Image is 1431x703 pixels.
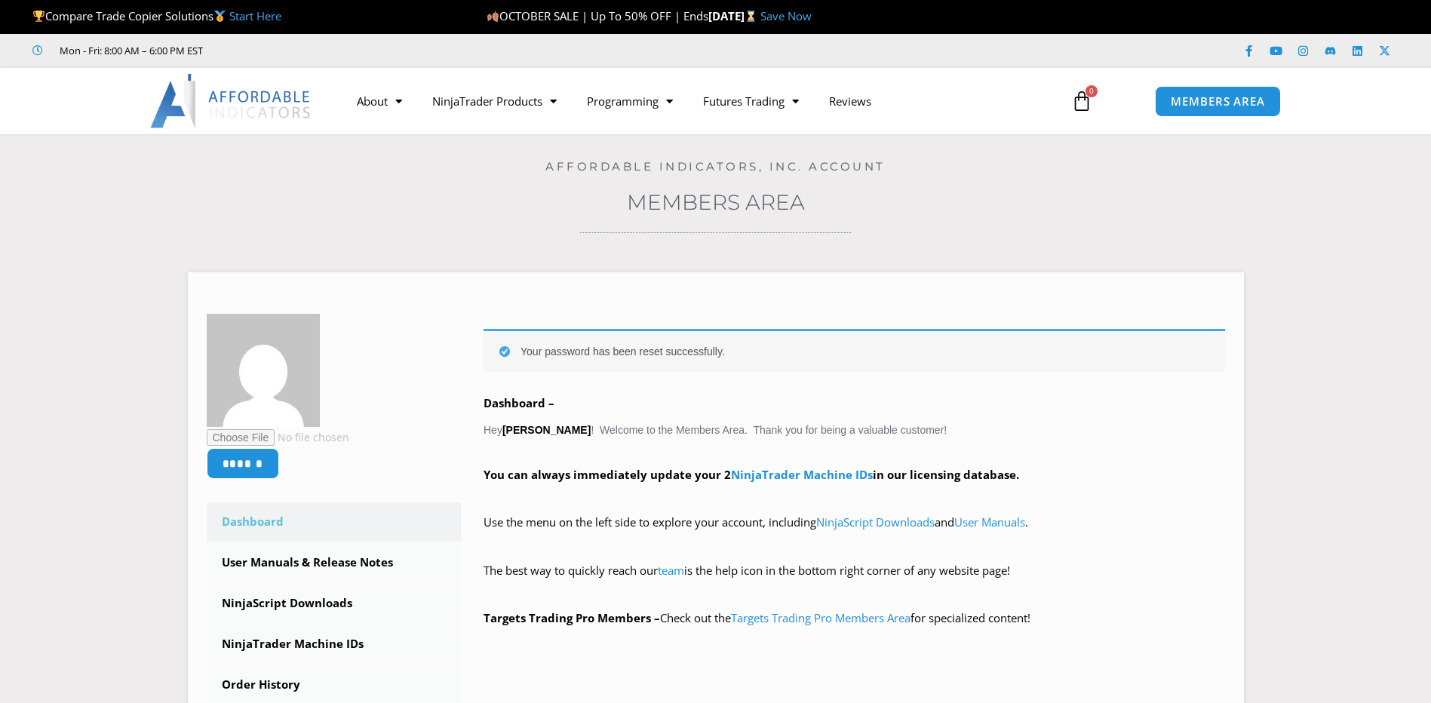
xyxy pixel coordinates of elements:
span: 0 [1086,85,1098,97]
img: 0aa06f7e99dc798a63e6285e161f31297a27fced32a02cd88934d9217f4f0a97 [207,314,320,427]
iframe: Customer reviews powered by Trustpilot [224,43,450,58]
img: 🏆 [33,11,45,22]
div: Your password has been reset successfully. [484,329,1225,372]
span: Compare Trade Copier Solutions [32,8,281,23]
a: MEMBERS AREA [1155,86,1281,117]
a: Targets Trading Pro Members Area [731,610,910,625]
p: Check out the for specialized content! [484,608,1225,629]
a: NinjaTrader Machine IDs [731,467,873,482]
a: Dashboard [207,502,462,542]
a: Reviews [814,84,886,118]
strong: You can always immediately update your 2 in our licensing database. [484,467,1019,482]
p: The best way to quickly reach our is the help icon in the bottom right corner of any website page! [484,560,1225,603]
strong: [DATE] [708,8,760,23]
a: Affordable Indicators, Inc. Account [545,159,886,173]
a: 0 [1049,79,1115,123]
a: NinjaTrader Machine IDs [207,625,462,664]
a: User Manuals & Release Notes [207,543,462,582]
a: Start Here [229,8,281,23]
img: LogoAI | Affordable Indicators – NinjaTrader [150,74,312,128]
span: OCTOBER SALE | Up To 50% OFF | Ends [487,8,708,23]
a: NinjaScript Downloads [207,584,462,623]
img: 🍂 [487,11,499,22]
a: Futures Trading [688,84,814,118]
b: Dashboard – [484,395,554,410]
a: Members Area [627,189,805,215]
a: Programming [572,84,688,118]
a: team [658,563,684,578]
a: About [342,84,417,118]
div: Hey ! Welcome to the Members Area. Thank you for being a valuable customer! [484,329,1225,628]
span: MEMBERS AREA [1171,96,1265,107]
span: Mon - Fri: 8:00 AM – 6:00 PM EST [56,41,203,60]
img: ⌛ [745,11,757,22]
strong: [PERSON_NAME] [502,424,591,436]
p: Use the menu on the left side to explore your account, including and . [484,512,1225,554]
a: User Manuals [954,514,1025,530]
img: 🥇 [214,11,226,22]
a: NinjaScript Downloads [816,514,935,530]
a: NinjaTrader Products [417,84,572,118]
a: Save Now [760,8,812,23]
nav: Menu [342,84,1054,118]
strong: Targets Trading Pro Members – [484,610,660,625]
